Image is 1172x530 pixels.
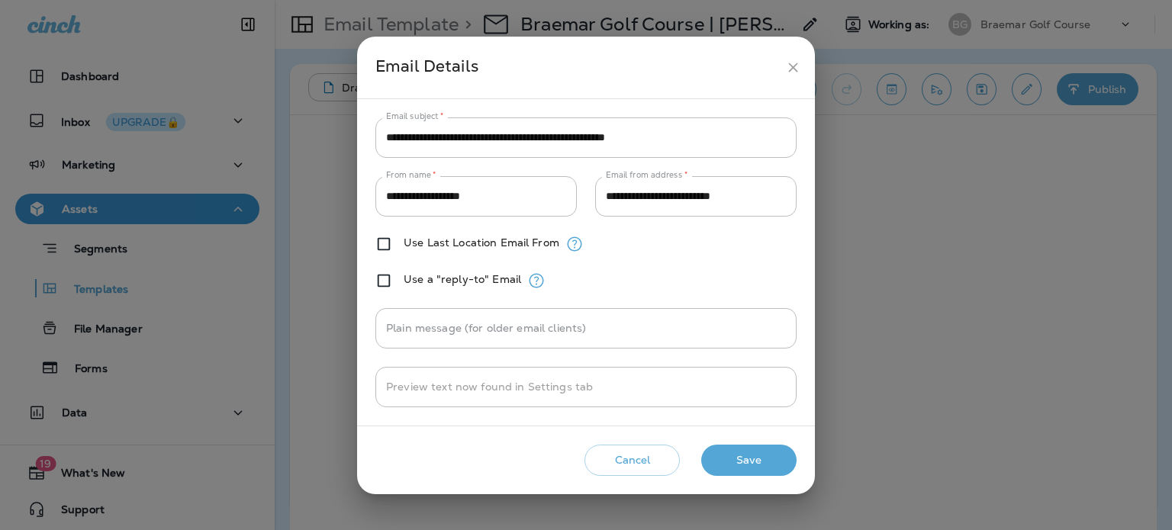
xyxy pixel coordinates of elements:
[606,169,687,181] label: Email from address
[404,273,521,285] label: Use a "reply-to" Email
[386,169,436,181] label: From name
[404,236,559,249] label: Use Last Location Email From
[584,445,680,476] button: Cancel
[386,111,444,122] label: Email subject
[779,53,807,82] button: close
[375,53,779,82] div: Email Details
[701,445,797,476] button: Save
